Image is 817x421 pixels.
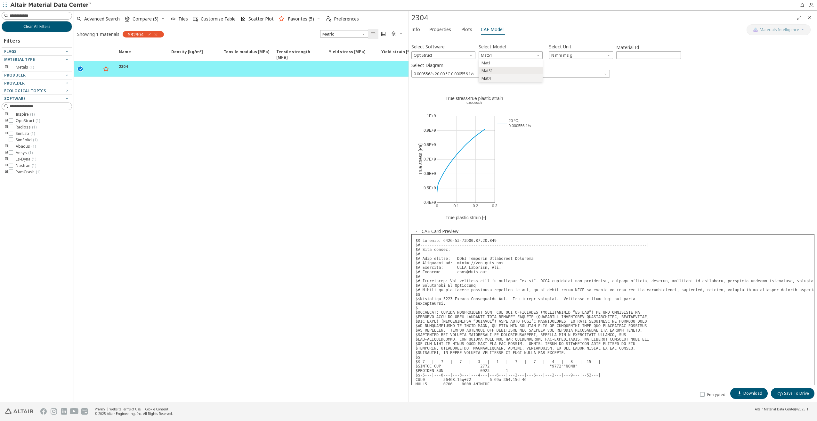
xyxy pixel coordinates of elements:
button: Theme [389,29,405,39]
span: Software [4,96,26,101]
i:  [778,391,783,396]
div: © 2025 Altair Engineering, Inc. All Rights Reserved. [95,411,173,416]
i:  [125,16,130,21]
span: Save To Drive [784,391,809,396]
button: CAE Card Preview [422,228,458,234]
span: Density [kg/m³] [171,49,203,61]
span: Name [115,49,167,61]
button: Download [730,388,768,399]
span: ( 1 ) [30,111,35,117]
img: Altair Material Data Center [10,2,92,8]
span: Expand [87,49,101,61]
div: Unit [549,51,613,59]
div: 2304 [411,12,794,23]
span: Materials Intelligence [760,27,799,32]
i: toogle group [4,112,9,117]
span: S32304 [128,31,143,37]
span: Tensile modulus [MPa] [224,49,270,61]
i:  [391,31,396,37]
span: Yield stress [MPa] [329,49,366,61]
span: Metric [320,30,368,38]
span: Yield strain [%] [381,49,413,61]
button: Clear All Filters [2,21,72,32]
button: Tile View [378,29,389,39]
i:  [326,16,331,21]
i:  [78,66,84,71]
span: Tiles [178,17,188,21]
div: Model [479,59,543,82]
div: Filters [2,32,23,47]
span: Tensile modulus [MPa] [220,49,272,61]
span: SimSolid [16,137,37,143]
span: ( 1 ) [32,124,36,130]
span: Nastran [16,163,36,168]
span: Producer [4,72,26,78]
span: Download [743,391,762,396]
button: Producer [2,71,72,79]
span: ( 1 ) [33,137,37,143]
span: Provider [4,80,25,86]
span: Ecological Topics [4,88,46,94]
span: Info [411,24,420,35]
span: 0.000556/s 20.00 °C 0.000556 1/s [411,70,610,78]
button: Close [804,12,814,23]
span: MatS1 [481,68,493,73]
span: MatS1 [479,51,543,59]
i:  [193,16,198,21]
a: Privacy [95,407,105,411]
div: (v2025.1) [755,407,809,411]
span: Customize Table [201,17,236,21]
span: N mm ms g [549,51,613,59]
span: Mat1 [481,61,491,66]
span: Encrypted [707,392,725,397]
span: Properties [429,24,451,35]
i:  [381,31,386,37]
span: ( 1 ) [30,131,35,136]
span: ( 1 ) [28,150,33,155]
span: ( 1 ) [31,144,36,149]
i: toogle group [4,65,9,70]
i:  [371,31,376,37]
span: Material Type [4,57,35,62]
button: Full Screen [794,12,804,23]
a: Cookie Consent [145,407,168,411]
label: Select Model [479,42,506,51]
label: Select Diagram [411,61,443,70]
div: Model [479,51,543,59]
span: Yield strain [%] [377,49,430,61]
button: Material Type [2,56,72,63]
span: Plots [461,24,472,35]
span: ( 1 ) [36,169,40,175]
span: OptiStruct [411,51,475,59]
span: Density [kg/m³] [167,49,220,61]
span: ( 1 ) [32,156,36,162]
span: Inspire [16,112,35,117]
span: Clear All Filters [23,24,51,29]
span: Yield stress [MPa] [325,49,377,61]
span: Flags [4,49,16,54]
i: toogle group [4,169,9,175]
i: toogle group [4,118,9,123]
span: SimLab [16,131,35,136]
span: Compare (5) [133,17,158,21]
span: Mat4 [481,76,491,81]
span: PamCrash [16,169,40,175]
a: Website Terms of Use [109,407,141,411]
i: toogle group [4,150,9,155]
span: Metals [16,65,34,70]
img: AI Copilot [753,27,758,32]
span: Tensile strength [MPa] [276,49,322,61]
span: Altair Material Data Center [755,407,795,411]
span: Favorites (5) [288,17,314,21]
span: OptiStruct [16,118,40,123]
span: Favorite [101,49,115,61]
button: AI CopilotMaterials Intelligence [747,24,811,35]
span: Scatter Plot [248,17,274,21]
span: Abaqus [16,144,36,149]
button: Software [2,95,72,103]
span: Radioss [16,125,36,130]
span: Advanced Search [84,17,120,21]
i: toogle group [4,157,9,162]
i: toogle group [4,163,9,168]
button: Save To Drive [771,388,814,399]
